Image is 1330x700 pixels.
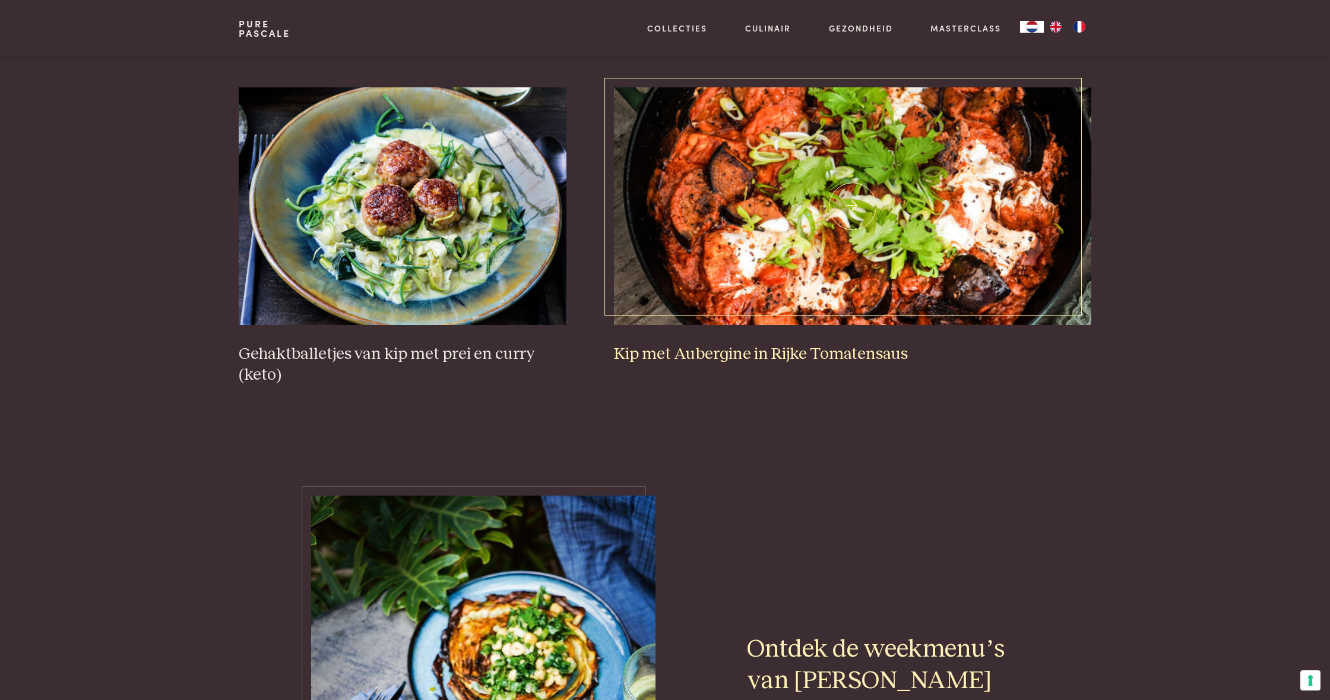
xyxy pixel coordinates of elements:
button: Uw voorkeuren voor toestemming voor trackingtechnologieën [1300,670,1320,690]
a: Culinair [745,22,791,34]
a: Gezondheid [829,22,893,34]
ul: Language list [1044,21,1091,33]
h2: Ontdek de weekmenu’s van [PERSON_NAME] [747,634,1019,697]
a: Collecties [647,22,707,34]
img: Gehaktballetjes van kip met prei en curry (keto) [239,87,566,325]
a: Gehaktballetjes van kip met prei en curry (keto) Gehaktballetjes van kip met prei en curry (keto) [239,87,566,385]
div: Language [1020,21,1044,33]
a: EN [1044,21,1068,33]
a: Masterclass [930,22,1001,34]
a: NL [1020,21,1044,33]
a: PurePascale [239,19,290,38]
h3: Gehaktballetjes van kip met prei en curry (keto) [239,344,566,385]
img: Kip met Aubergine in Rijke Tomatensaus [614,87,1092,325]
h3: Kip met Aubergine in Rijke Tomatensaus [614,344,1092,365]
a: Kip met Aubergine in Rijke Tomatensaus Kip met Aubergine in Rijke Tomatensaus [614,87,1092,364]
a: FR [1068,21,1091,33]
aside: Language selected: Nederlands [1020,21,1091,33]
